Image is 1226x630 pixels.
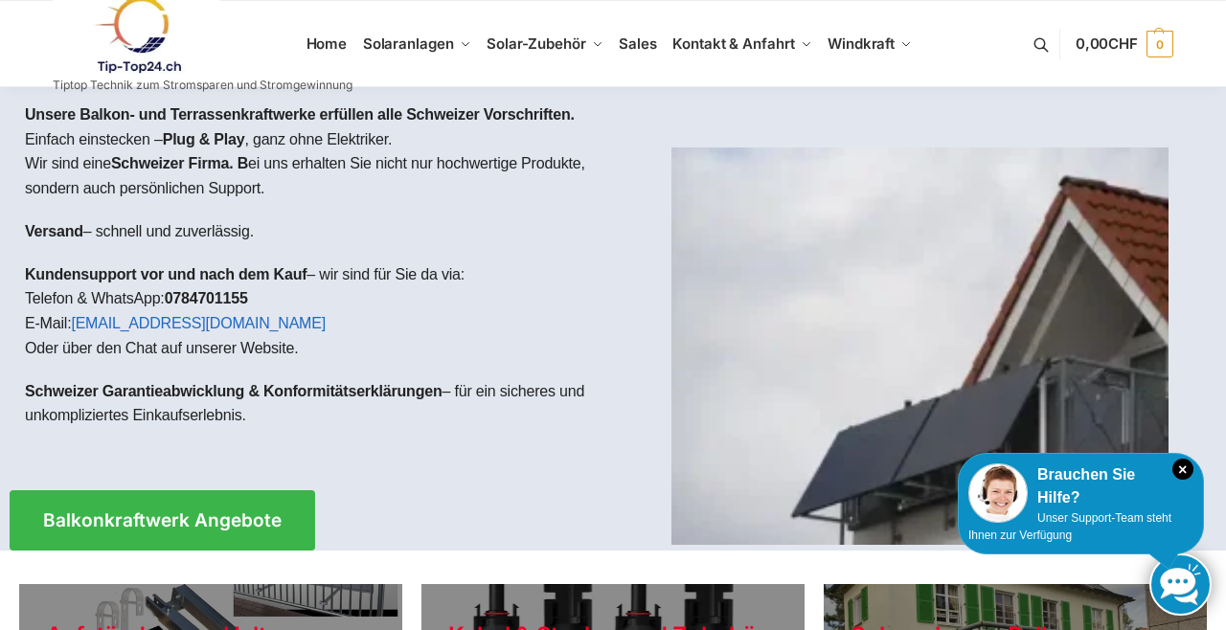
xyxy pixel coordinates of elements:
[10,87,613,461] div: Einfach einstecken – , ganz ohne Elektriker.
[1076,15,1173,73] a: 0,00CHF 0
[1147,31,1173,57] span: 0
[1172,459,1193,480] i: Schließen
[1076,34,1138,53] span: 0,00
[611,1,665,87] a: Sales
[968,463,1028,523] img: Customer service
[43,511,282,529] span: Balkonkraftwerk Angebote
[354,1,478,87] a: Solaranlagen
[53,79,352,91] p: Tiptop Technik zum Stromsparen und Stromgewinnung
[968,463,1193,509] div: Brauchen Sie Hilfe?
[10,490,315,551] a: Balkonkraftwerk Angebote
[165,290,248,306] strong: 0784701155
[619,34,657,53] span: Sales
[25,219,598,244] p: – schnell und zuverlässig.
[163,131,245,147] strong: Plug & Play
[25,262,598,360] p: – wir sind für Sie da via: Telefon & WhatsApp: E-Mail: Oder über den Chat auf unserer Website.
[25,383,443,399] strong: Schweizer Garantieabwicklung & Konformitätserklärungen
[25,223,83,239] strong: Versand
[479,1,611,87] a: Solar-Zubehör
[363,34,454,53] span: Solaranlagen
[820,1,920,87] a: Windkraft
[828,34,895,53] span: Windkraft
[665,1,820,87] a: Kontakt & Anfahrt
[25,151,598,200] p: Wir sind eine ei uns erhalten Sie nicht nur hochwertige Produkte, sondern auch persönlichen Support.
[672,34,794,53] span: Kontakt & Anfahrt
[71,315,326,331] a: [EMAIL_ADDRESS][DOMAIN_NAME]
[25,266,306,282] strong: Kundensupport vor und nach dem Kauf
[671,147,1169,545] img: Home 1
[25,379,598,428] p: – für ein sicheres und unkompliziertes Einkaufserlebnis.
[25,106,575,123] strong: Unsere Balkon- und Terrassenkraftwerke erfüllen alle Schweizer Vorschriften.
[968,511,1171,542] span: Unser Support-Team steht Ihnen zur Verfügung
[111,155,248,171] strong: Schweizer Firma. B
[1108,34,1138,53] span: CHF
[487,34,586,53] span: Solar-Zubehör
